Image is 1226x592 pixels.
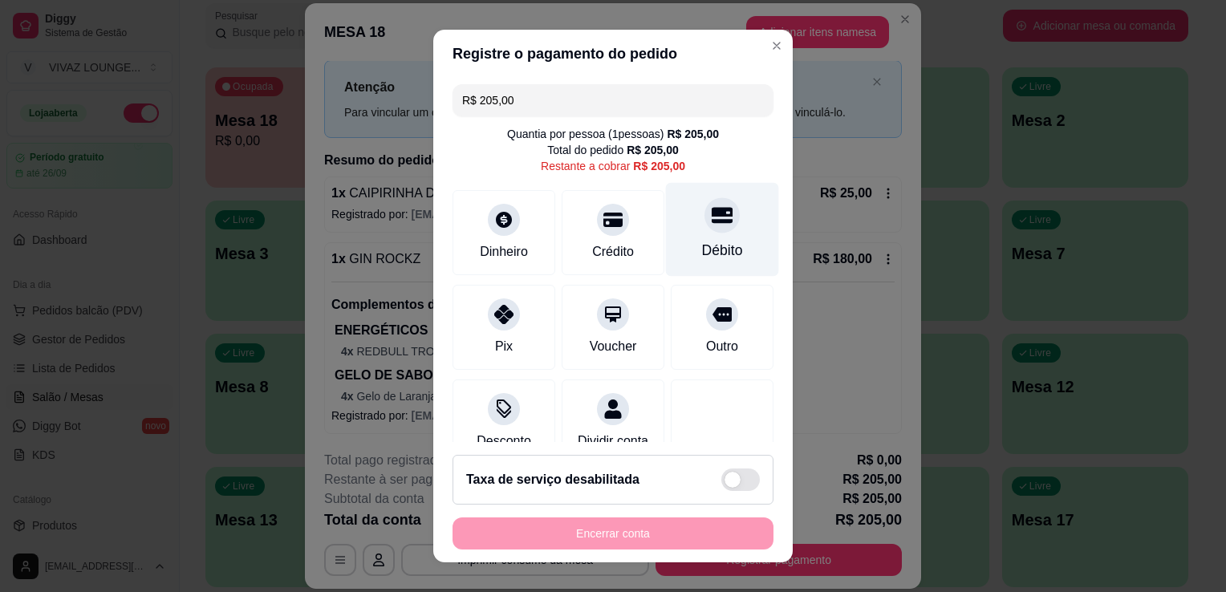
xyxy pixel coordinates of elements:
header: Registre o pagamento do pedido [433,30,793,78]
div: Total do pedido [547,142,679,158]
div: R$ 205,00 [633,158,685,174]
div: Pix [495,337,513,356]
div: Crédito [592,242,634,262]
div: Restante a cobrar [541,158,685,174]
h2: Taxa de serviço desabilitada [466,470,639,489]
button: Close [764,33,790,59]
div: R$ 205,00 [627,142,679,158]
div: Dividir conta [578,432,648,451]
div: Dinheiro [480,242,528,262]
div: Outro [706,337,738,356]
div: Débito [702,240,743,261]
input: Ex.: hambúrguer de cordeiro [462,84,764,116]
div: Desconto [477,432,531,451]
div: R$ 205,00 [667,126,719,142]
div: Voucher [590,337,637,356]
div: Quantia por pessoa ( 1 pessoas) [507,126,719,142]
